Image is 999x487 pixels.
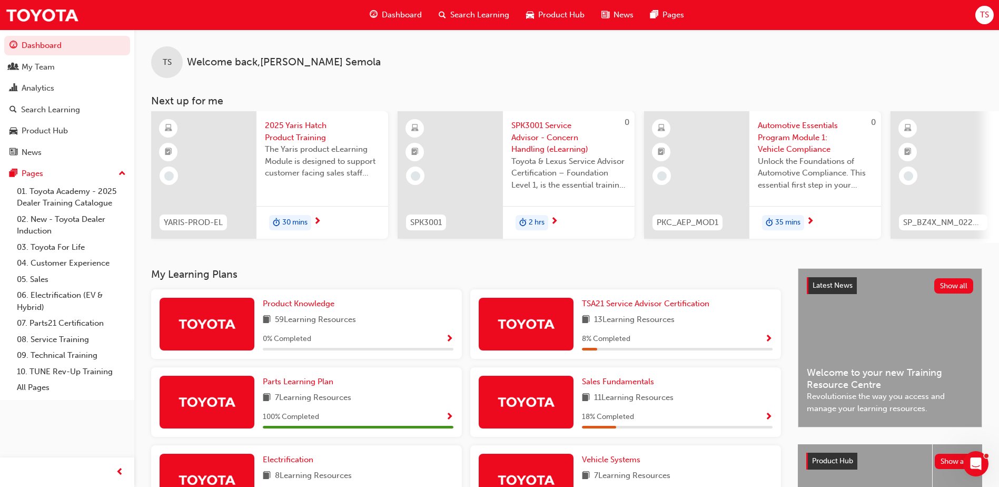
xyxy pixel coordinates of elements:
button: Pages [4,164,130,183]
span: 8 Learning Resources [275,470,352,483]
span: 7 Learning Resources [594,470,670,483]
a: My Team [4,57,130,77]
a: car-iconProduct Hub [518,4,593,26]
img: Trak [497,315,555,333]
span: duration-icon [273,216,280,230]
a: 06. Electrification (EV & Hybrid) [13,287,130,315]
h3: My Learning Plans [151,268,781,280]
span: 7 Learning Resources [275,392,351,405]
div: My Team [22,61,55,73]
button: Show Progress [765,333,773,346]
a: 03. Toyota For Life [13,239,130,256]
span: duration-icon [519,216,527,230]
span: 13 Learning Resources [594,314,675,327]
span: 30 mins [282,217,308,229]
span: News [614,9,634,21]
a: Product HubShow all [806,453,974,470]
span: pages-icon [650,8,658,22]
span: 59 Learning Resources [275,314,356,327]
span: Dashboard [382,9,422,21]
a: pages-iconPages [642,4,693,26]
span: book-icon [582,314,590,327]
span: booktick-icon [658,145,665,159]
span: news-icon [601,8,609,22]
span: Pages [662,9,684,21]
span: 0 [871,118,876,127]
img: Trak [178,393,236,411]
span: pages-icon [9,169,17,179]
a: 02. New - Toyota Dealer Induction [13,211,130,239]
span: Revolutionise the way you access and manage your learning resources. [807,391,973,414]
span: Toyota & Lexus Service Advisor Certification – Foundation Level 1, is the essential training cour... [511,155,626,191]
span: TS [980,9,989,21]
span: next-icon [550,217,558,227]
span: SPK3001 Service Advisor - Concern Handling (eLearning) [511,120,626,155]
a: 10. TUNE Rev-Up Training [13,364,130,380]
span: Vehicle Systems [582,455,640,464]
span: Parts Learning Plan [263,377,333,386]
span: car-icon [9,126,17,136]
span: Electrification [263,455,313,464]
a: 0PKC_AEP_MOD1Automotive Essentials Program Module 1: Vehicle ComplianceUnlock the Foundations of ... [644,111,881,239]
span: Product Hub [812,456,853,465]
span: booktick-icon [165,145,172,159]
span: Welcome to your new Training Resource Centre [807,367,973,391]
div: Search Learning [21,104,80,116]
a: Search Learning [4,100,130,120]
a: 04. Customer Experience [13,255,130,271]
button: Show all [934,278,974,294]
span: Unlock the Foundations of Automotive Compliance. This essential first step in your Automotive Ess... [758,155,873,191]
div: News [22,147,42,159]
a: 08. Service Training [13,332,130,348]
span: learningRecordVerb_NONE-icon [411,171,420,181]
span: learningRecordVerb_NONE-icon [164,171,174,181]
span: 2 hrs [529,217,545,229]
span: 0 % Completed [263,333,311,345]
span: chart-icon [9,84,17,93]
span: Show Progress [446,413,453,422]
img: Trak [497,393,555,411]
span: 0 [625,118,629,127]
span: learningResourceType_ELEARNING-icon [904,122,912,135]
a: Latest NewsShow allWelcome to your new Training Resource CentreRevolutionise the way you access a... [798,268,982,427]
img: Trak [178,315,236,333]
span: 35 mins [775,217,800,229]
a: guage-iconDashboard [361,4,430,26]
span: duration-icon [766,216,773,230]
div: Product Hub [22,125,68,137]
a: Sales Fundamentals [582,376,658,388]
a: News [4,143,130,162]
span: learningResourceType_ELEARNING-icon [411,122,419,135]
span: TSA21 Service Advisor Certification [582,299,709,308]
span: guage-icon [9,41,17,51]
span: Show Progress [765,335,773,344]
span: Latest News [813,281,853,290]
a: Vehicle Systems [582,454,645,466]
span: learningRecordVerb_NONE-icon [904,171,913,181]
a: Dashboard [4,36,130,55]
span: Automotive Essentials Program Module 1: Vehicle Compliance [758,120,873,155]
span: 100 % Completed [263,411,319,423]
span: 2025 Yaris Hatch Product Training [265,120,380,143]
button: Show all [935,454,974,469]
span: book-icon [263,314,271,327]
a: YARIS-PROD-EL2025 Yaris Hatch Product TrainingThe Yaris product eLearning Module is designed to s... [151,111,388,239]
span: car-icon [526,8,534,22]
span: Show Progress [765,413,773,422]
span: Search Learning [450,9,509,21]
span: people-icon [9,63,17,72]
span: TS [163,56,172,69]
div: Analytics [22,82,54,94]
div: Pages [22,168,43,180]
span: booktick-icon [904,145,912,159]
span: Sales Fundamentals [582,377,654,386]
span: learningResourceType_ELEARNING-icon [165,122,172,135]
span: search-icon [9,105,17,115]
a: 01. Toyota Academy - 2025 Dealer Training Catalogue [13,183,130,211]
span: book-icon [263,392,271,405]
button: DashboardMy TeamAnalyticsSearch LearningProduct HubNews [4,34,130,164]
a: news-iconNews [593,4,642,26]
a: All Pages [13,379,130,396]
a: Parts Learning Plan [263,376,338,388]
span: up-icon [118,167,126,181]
